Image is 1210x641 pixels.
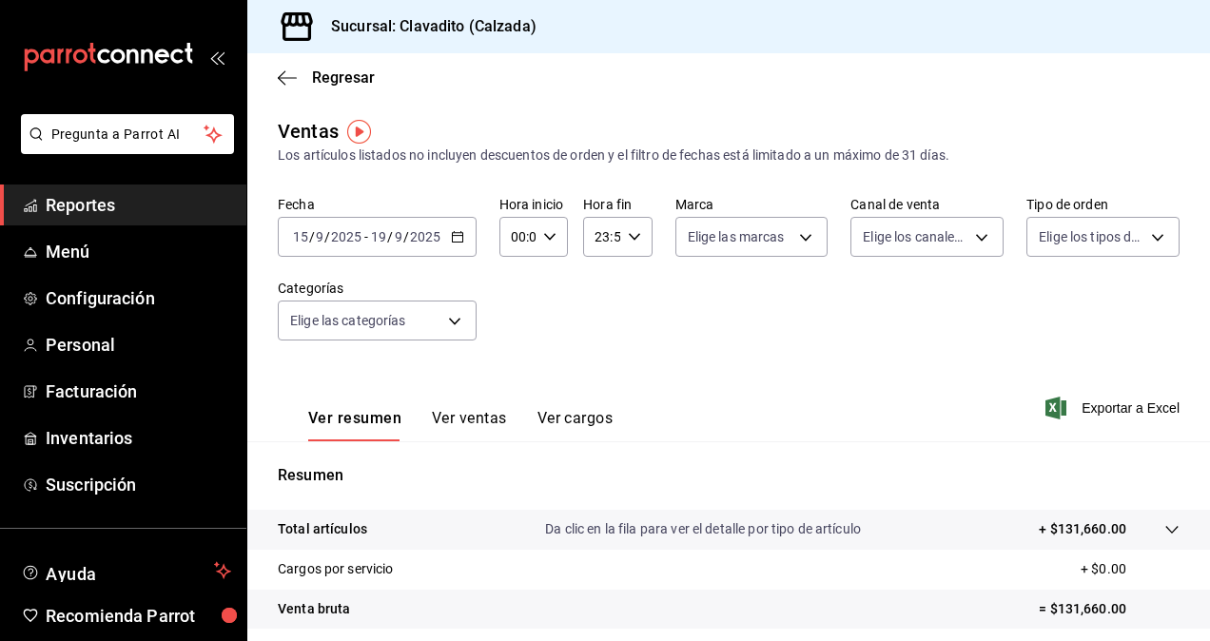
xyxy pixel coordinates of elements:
button: Ver ventas [432,409,507,441]
label: Fecha [278,198,477,211]
span: / [324,229,330,244]
button: Exportar a Excel [1049,397,1180,419]
div: Los artículos listados no incluyen descuentos de orden y el filtro de fechas está limitado a un m... [278,146,1180,165]
div: Ventas [278,117,339,146]
input: ---- [409,229,441,244]
span: Inventarios [46,425,231,451]
span: / [309,229,315,244]
span: Elige las categorías [290,311,406,330]
p: Cargos por servicio [278,559,394,579]
span: Elige los canales de venta [863,227,968,246]
input: ---- [330,229,362,244]
p: Resumen [278,464,1180,487]
button: Regresar [278,68,375,87]
span: Ayuda [46,559,206,582]
span: Menú [46,239,231,264]
label: Hora fin [583,198,652,211]
span: Personal [46,332,231,358]
span: Recomienda Parrot [46,603,231,629]
button: open_drawer_menu [209,49,224,65]
input: -- [315,229,324,244]
span: Pregunta a Parrot AI [51,125,205,145]
span: Elige los tipos de orden [1039,227,1144,246]
span: Reportes [46,192,231,218]
span: Facturación [46,379,231,404]
h3: Sucursal: Clavadito (Calzada) [316,15,537,38]
p: Da clic en la fila para ver el detalle por tipo de artículo [545,519,861,539]
span: / [403,229,409,244]
p: + $0.00 [1081,559,1180,579]
label: Tipo de orden [1026,198,1180,211]
label: Canal de venta [850,198,1004,211]
span: Elige las marcas [688,227,785,246]
input: -- [292,229,309,244]
button: Ver cargos [537,409,614,441]
label: Marca [675,198,829,211]
span: Configuración [46,285,231,311]
button: Pregunta a Parrot AI [21,114,234,154]
span: / [387,229,393,244]
label: Hora inicio [499,198,568,211]
div: navigation tabs [308,409,613,441]
img: Tooltip marker [347,120,371,144]
p: Venta bruta [278,599,350,619]
p: = $131,660.00 [1039,599,1180,619]
a: Pregunta a Parrot AI [13,138,234,158]
span: Suscripción [46,472,231,497]
label: Categorías [278,282,477,295]
p: + $131,660.00 [1039,519,1126,539]
button: Ver resumen [308,409,401,441]
input: -- [370,229,387,244]
input: -- [394,229,403,244]
span: Regresar [312,68,375,87]
p: Total artículos [278,519,367,539]
span: - [364,229,368,244]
